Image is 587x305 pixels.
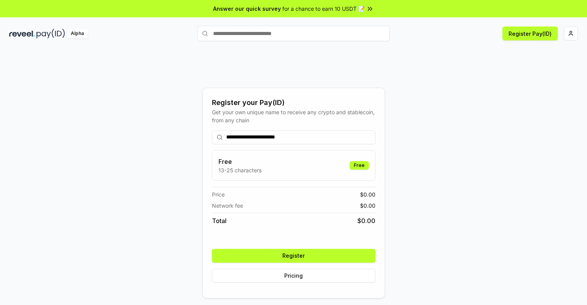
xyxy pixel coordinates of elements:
[212,216,227,225] span: Total
[212,108,375,124] div: Get your own unique name to receive any crypto and stablecoin, from any chain
[212,249,375,263] button: Register
[350,161,369,170] div: Free
[212,97,375,108] div: Register your Pay(ID)
[218,166,262,174] p: 13-25 characters
[282,5,365,13] span: for a chance to earn 10 USDT 📝
[360,202,375,210] span: $ 0.00
[360,190,375,198] span: $ 0.00
[357,216,375,225] span: $ 0.00
[9,29,35,38] img: reveel_dark
[218,157,262,166] h3: Free
[213,5,281,13] span: Answer our quick survey
[67,29,88,38] div: Alpha
[212,202,243,210] span: Network fee
[502,27,558,40] button: Register Pay(ID)
[212,190,225,198] span: Price
[212,269,375,283] button: Pricing
[37,29,65,38] img: pay_id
